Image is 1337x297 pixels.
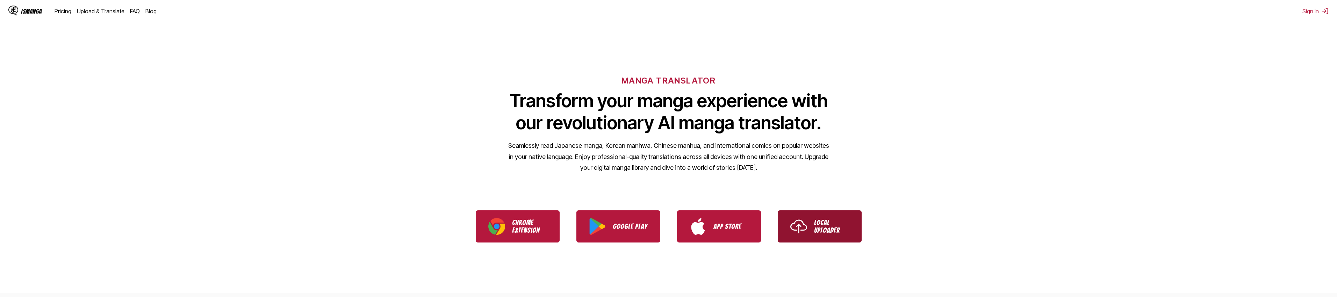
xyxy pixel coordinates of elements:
h1: Transform your manga experience with our revolutionary AI manga translator. [508,90,829,134]
a: Download IsManga Chrome Extension [476,210,560,242]
button: Sign In [1302,8,1329,15]
img: App Store logo [690,218,706,235]
img: Upload icon [790,218,807,235]
p: Seamlessly read Japanese manga, Korean manhwa, Chinese manhua, and international comics on popula... [508,140,829,173]
p: Google Play [613,223,648,230]
img: Sign out [1322,8,1329,15]
a: Upload & Translate [77,8,124,15]
p: Local Uploader [814,219,849,234]
a: Download IsManga from App Store [677,210,761,242]
p: App Store [713,223,748,230]
img: IsManga Logo [8,6,18,15]
a: FAQ [130,8,140,15]
a: Download IsManga from Google Play [576,210,660,242]
p: Chrome Extension [512,219,547,234]
a: IsManga LogoIsManga [8,6,55,17]
a: Blog [145,8,157,15]
div: IsManga [21,8,42,15]
img: Chrome logo [488,218,505,235]
img: Google Play logo [589,218,606,235]
a: Pricing [55,8,71,15]
a: Use IsManga Local Uploader [778,210,862,242]
h6: MANGA TRANSLATOR [621,75,716,86]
